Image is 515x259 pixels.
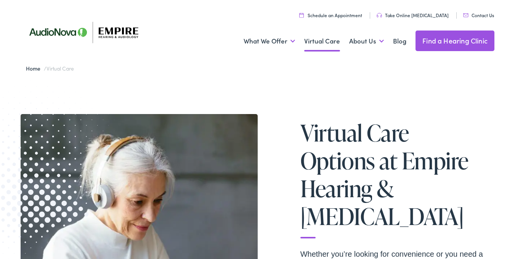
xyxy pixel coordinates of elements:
img: utility icon [463,13,468,17]
span: Care [367,120,409,145]
span: / [26,64,74,72]
a: Take Online [MEDICAL_DATA] [377,12,449,18]
a: Virtual Care [304,27,340,55]
a: About Us [349,27,384,55]
span: Virtual [300,120,363,145]
span: & [377,176,394,201]
span: Empire [402,148,468,173]
a: Schedule an Appointment [299,12,362,18]
a: Find a Hearing Clinic [416,31,494,51]
img: utility icon [377,13,382,18]
a: Contact Us [463,12,494,18]
a: What We Offer [244,27,295,55]
span: Virtual Care [47,64,74,72]
span: at [379,148,398,173]
span: [MEDICAL_DATA] [300,204,464,229]
a: Home [26,64,44,72]
a: Blog [393,27,406,55]
img: utility icon [299,13,304,18]
span: Hearing [300,176,372,201]
span: Options [300,148,375,173]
